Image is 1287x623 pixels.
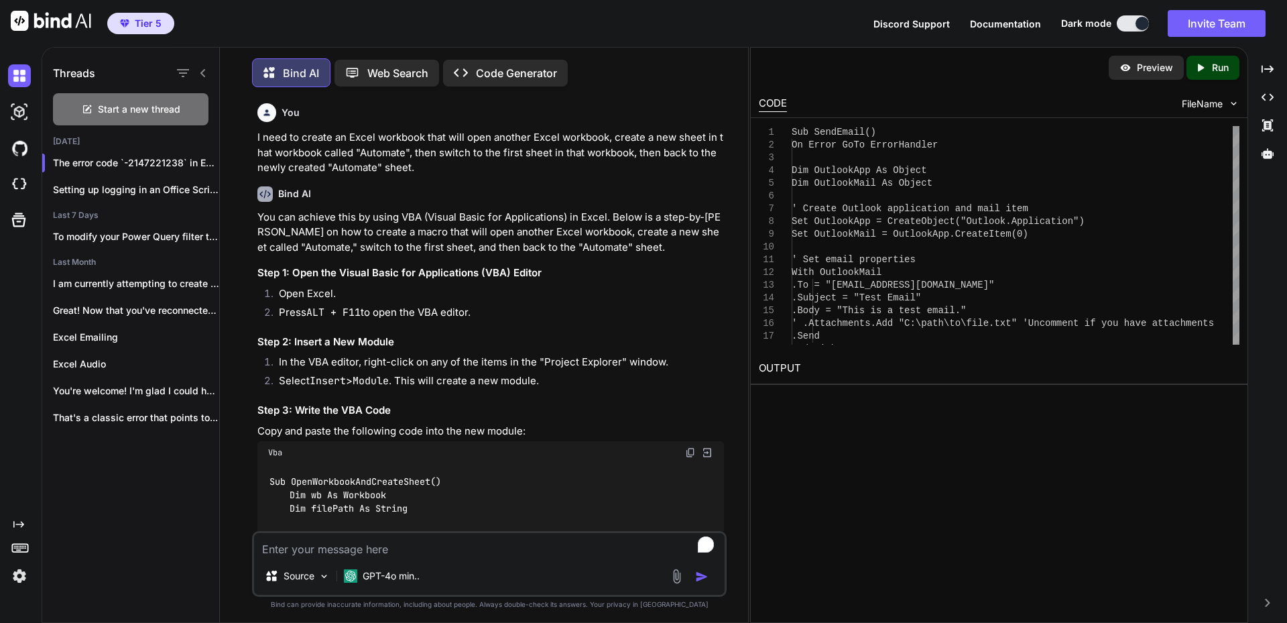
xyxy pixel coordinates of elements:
[759,279,774,292] div: 13
[53,357,219,371] p: Excel Audio
[759,177,774,190] div: 5
[53,331,219,344] p: Excel Emailing
[1050,216,1084,227] span: tion")
[257,424,724,439] p: Copy and paste the following code into the new module:
[8,101,31,123] img: darkAi-studio
[792,216,1050,227] span: Set OutlookApp = CreateObject("Outlook.Applica
[53,411,219,424] p: That's a classic error that points to...
[792,229,1028,239] span: Set OutlookMail = OutlookApp.CreateItem(0)
[759,330,774,343] div: 17
[1061,17,1111,30] span: Dark mode
[759,304,774,317] div: 15
[759,317,774,330] div: 16
[1182,97,1223,111] span: FileName
[873,17,950,31] button: Discord Support
[792,139,938,150] span: On Error GoTo ErrorHandler
[759,266,774,279] div: 12
[792,305,966,316] span: .Body = "This is a test email."
[363,569,420,583] p: GPT-4o min..
[257,210,724,256] p: You can achieve this by using VBA (Visual Basic for Applications) in Excel. Below is a step-by-[P...
[53,65,95,81] h1: Threads
[42,257,219,268] h2: Last Month
[759,164,774,177] div: 4
[98,103,180,116] span: Start a new thread
[268,447,282,458] span: Vba
[8,64,31,87] img: darkChat
[759,126,774,139] div: 1
[120,19,129,27] img: premium
[268,305,724,324] li: Press to open the VBA editor.
[257,130,724,176] p: I need to create an Excel workbook that will open another Excel workbook, create a new sheet in t...
[476,65,557,81] p: Code Generator
[344,569,357,583] img: GPT-4o mini
[8,173,31,196] img: cloudideIcon
[367,65,428,81] p: Web Search
[268,374,724,392] li: Select > . This will create a new module.
[257,403,724,418] h3: Step 3: Write the VBA Code
[284,569,314,583] p: Source
[282,106,300,119] h6: You
[792,254,916,265] span: ' Set email properties
[970,18,1041,30] span: Documentation
[792,343,837,354] span: End With
[107,13,174,34] button: premiumTier 5
[792,318,1028,329] span: ' .Attachments.Add "C:\path\to\file.txt" '
[42,136,219,147] h2: [DATE]
[759,228,774,241] div: 9
[11,11,91,31] img: Bind AI
[792,331,820,341] span: .Send
[310,374,346,388] code: Insert
[53,277,219,290] p: I am currently attempting to create a...
[53,156,219,170] p: The error code `-2147221238` in Excel VB...
[42,210,219,221] h2: Last 7 Days
[873,18,950,30] span: Discord Support
[318,571,330,582] img: Pick Models
[135,17,162,30] span: Tier 5
[53,183,219,196] p: Setting up logging in an Office Script...
[792,178,932,188] span: Dim OutlookMail As Object
[792,165,927,176] span: Dim OutlookApp As Object
[792,127,876,137] span: Sub SendEmail()
[792,267,881,278] span: With OutlookMail
[283,65,319,81] p: Bind AI
[252,600,727,610] p: Bind can provide inaccurate information, including about people. Always double-check its answers....
[792,280,994,290] span: .To = "[EMAIL_ADDRESS][DOMAIN_NAME]"
[1168,10,1266,37] button: Invite Team
[53,384,219,398] p: You're welcome! I'm glad I could help....
[53,304,219,317] p: Great! Now that you've reconnected with the...
[1228,98,1239,109] img: chevron down
[759,152,774,164] div: 3
[1212,61,1229,74] p: Run
[257,335,724,350] h3: Step 2: Insert a New Module
[268,355,724,374] li: In the VBA editor, right-click on any of the items in the "Project Explorer" window.
[751,353,1247,384] h2: OUTPUT
[685,447,696,458] img: copy
[759,190,774,203] div: 6
[759,292,774,304] div: 14
[792,292,921,303] span: .Subject = "Test Email"
[695,570,709,583] img: icon
[759,96,787,112] div: CODE
[1137,61,1173,74] p: Preview
[792,203,1028,214] span: ' Create Outlook application and mail item
[306,306,361,319] code: ALT + F11
[759,343,774,355] div: 18
[268,286,724,305] li: Open Excel.
[701,447,713,459] img: Open in Browser
[1119,62,1131,74] img: preview
[669,569,684,584] img: attachment
[8,137,31,160] img: githubDark
[759,241,774,253] div: 10
[1028,318,1214,329] span: Uncomment if you have attachments
[278,187,311,201] h6: Bind AI
[257,266,724,281] h3: Step 1: Open the Visual Basic for Applications (VBA) Editor
[254,533,725,557] textarea: To enrich screen reader interactions, please activate Accessibility in Grammarly extension settings
[759,253,774,266] div: 11
[759,215,774,228] div: 8
[759,139,774,152] div: 2
[53,230,219,243] p: To modify your Power Query filter to...
[759,203,774,215] div: 7
[8,565,31,587] img: settings
[353,374,389,388] code: Module
[970,17,1041,31] button: Documentation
